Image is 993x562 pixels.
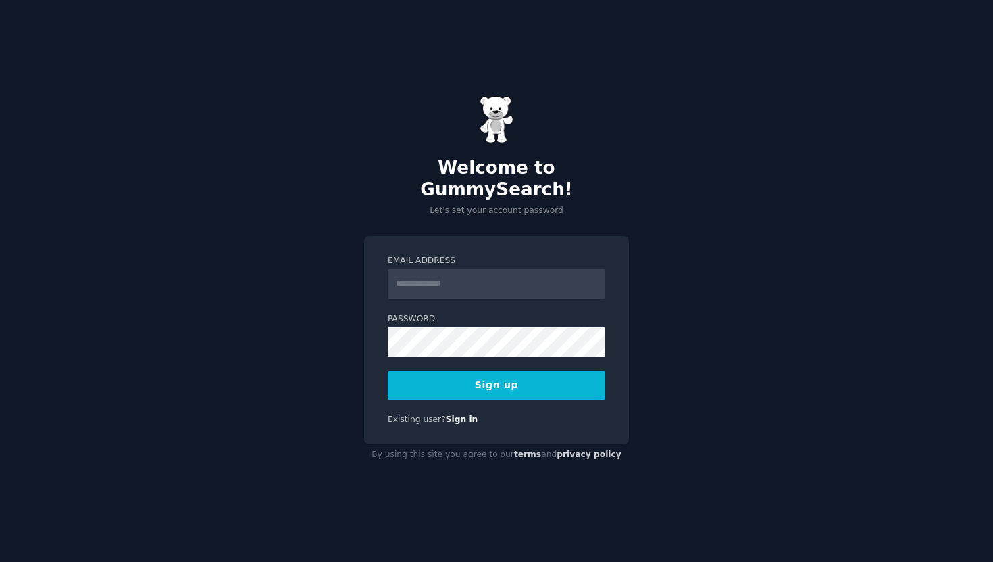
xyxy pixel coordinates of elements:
span: Existing user? [388,415,446,424]
button: Sign up [388,371,605,400]
a: terms [514,450,541,459]
a: privacy policy [557,450,621,459]
a: Sign in [446,415,478,424]
label: Email Address [388,255,605,267]
h2: Welcome to GummySearch! [364,158,629,200]
div: By using this site you agree to our and [364,444,629,466]
p: Let's set your account password [364,205,629,217]
label: Password [388,313,605,325]
img: Gummy Bear [480,96,513,143]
